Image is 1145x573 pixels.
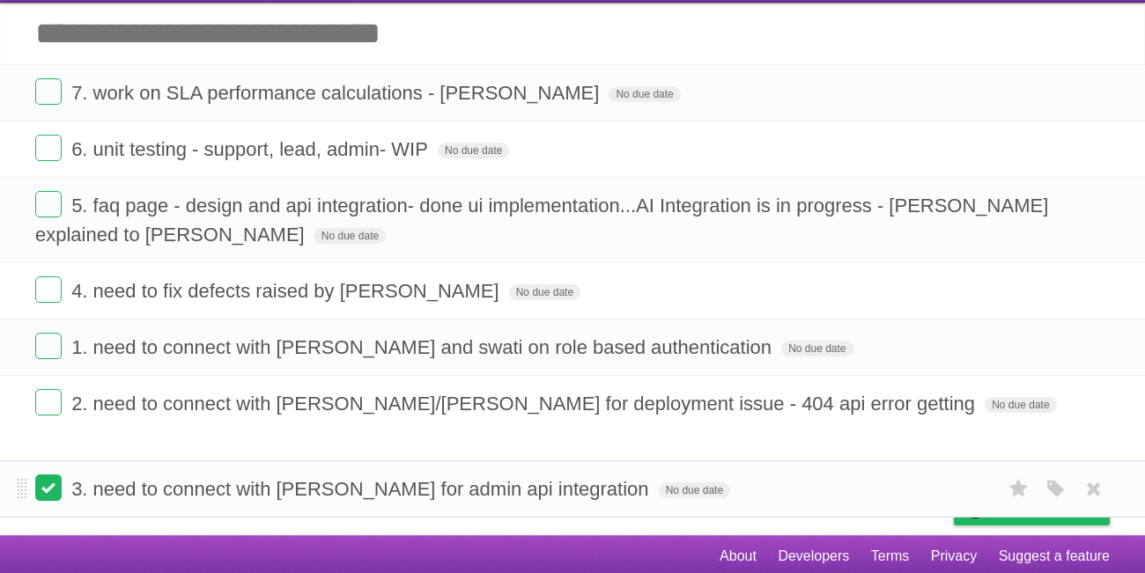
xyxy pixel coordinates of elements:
label: Star task [1002,474,1036,503]
span: 3. need to connect with [PERSON_NAME] for admin api integration [71,478,653,500]
span: No due date [659,482,730,498]
a: Developers [778,540,849,573]
span: 6. unit testing - support, lead, admin- WIP [71,138,432,160]
label: Done [35,191,62,217]
a: Terms [871,540,910,573]
a: Privacy [931,540,977,573]
span: No due date [314,228,386,244]
span: No due date [509,284,580,300]
span: No due date [609,86,680,102]
span: 5. faq page - design and api integration- done ui implementation...AI Integration is in progress ... [35,195,1048,246]
span: No due date [781,341,853,356]
label: Done [35,389,62,415]
span: No due date [438,143,509,158]
span: 1. need to connect with [PERSON_NAME] and swati on role based authentication [71,336,776,358]
span: Buy me a coffee [991,494,1101,525]
label: Done [35,474,62,501]
span: 7. work on SLA performance calculations - [PERSON_NAME] [71,82,603,104]
a: About [720,540,757,573]
span: 2. need to connect with [PERSON_NAME]/[PERSON_NAME] for deployment issue - 404 api error getting [71,393,979,415]
span: 4. need to fix defects raised by [PERSON_NAME] [71,280,503,302]
span: No due date [985,397,1056,413]
label: Done [35,276,62,303]
label: Done [35,135,62,161]
a: Suggest a feature [999,540,1110,573]
label: Done [35,78,62,105]
label: Done [35,333,62,359]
